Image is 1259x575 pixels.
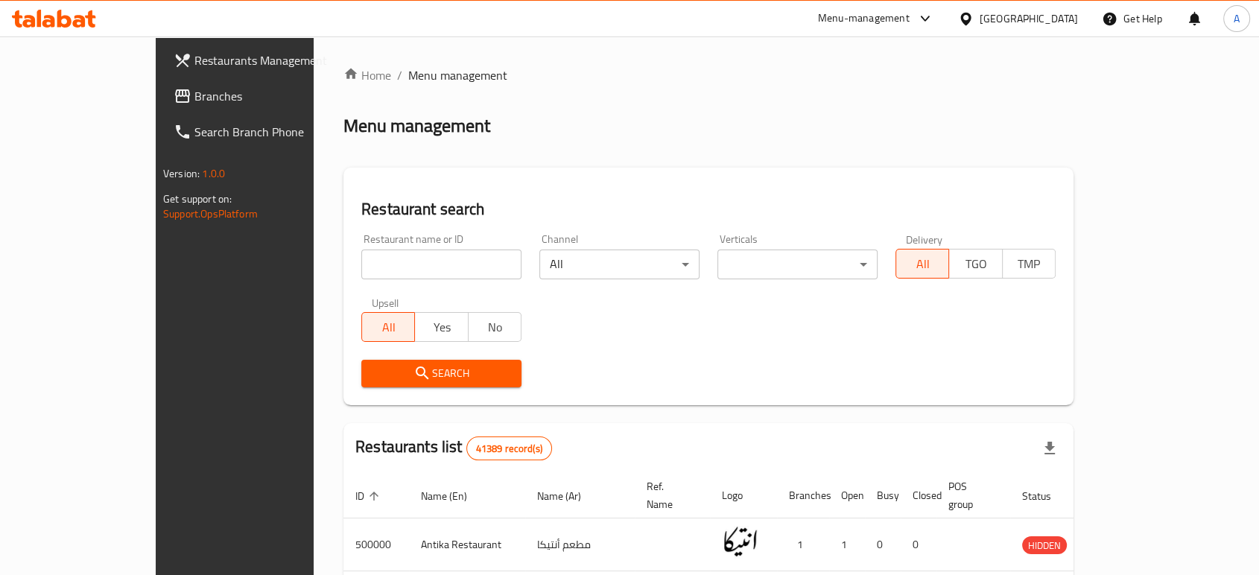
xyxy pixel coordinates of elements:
span: A [1234,10,1240,27]
li: / [397,66,402,84]
div: All [539,250,700,279]
span: Search Branch Phone [194,123,354,141]
div: Total records count [466,436,552,460]
label: Upsell [372,297,399,308]
input: Search for restaurant name or ID.. [361,250,521,279]
td: 500000 [343,518,409,571]
h2: Menu management [343,114,490,138]
span: All [368,317,409,338]
nav: breadcrumb [343,66,1074,84]
span: All [902,253,943,275]
button: Yes [414,312,468,342]
img: Antika Restaurant [722,523,759,560]
div: Export file [1032,431,1068,466]
td: 0 [865,518,901,571]
span: ID [355,487,384,505]
a: Branches [162,78,366,114]
span: Name (En) [421,487,486,505]
span: Search [373,364,510,383]
button: TGO [948,249,1002,279]
span: Branches [194,87,354,105]
div: HIDDEN [1022,536,1067,554]
span: TMP [1009,253,1050,275]
td: 0 [901,518,936,571]
h2: Restaurant search [361,198,1056,220]
button: No [468,312,521,342]
td: Antika Restaurant [409,518,525,571]
td: 1 [829,518,865,571]
th: Branches [777,473,829,518]
a: Support.OpsPlatform [163,204,258,223]
a: Home [343,66,391,84]
th: Logo [710,473,777,518]
a: Search Branch Phone [162,114,366,150]
div: Menu-management [818,10,910,28]
th: Open [829,473,865,518]
span: 41389 record(s) [467,442,551,456]
span: Version: [163,164,200,183]
span: Get support on: [163,189,232,209]
button: All [895,249,949,279]
span: No [475,317,516,338]
div: [GEOGRAPHIC_DATA] [980,10,1078,27]
span: Yes [421,317,462,338]
span: HIDDEN [1022,537,1067,554]
td: 1 [777,518,829,571]
button: All [361,312,415,342]
span: Status [1022,487,1071,505]
h2: Restaurants list [355,436,552,460]
span: Ref. Name [647,477,692,513]
button: Search [361,360,521,387]
span: Restaurants Management [194,51,354,69]
span: Menu management [408,66,507,84]
button: TMP [1002,249,1056,279]
td: مطعم أنتيكا [525,518,635,571]
a: Restaurants Management [162,42,366,78]
th: Closed [901,473,936,518]
span: Name (Ar) [537,487,600,505]
span: 1.0.0 [202,164,225,183]
span: TGO [955,253,996,275]
div: ​ [717,250,878,279]
th: Busy [865,473,901,518]
span: POS group [948,477,992,513]
label: Delivery [906,234,943,244]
